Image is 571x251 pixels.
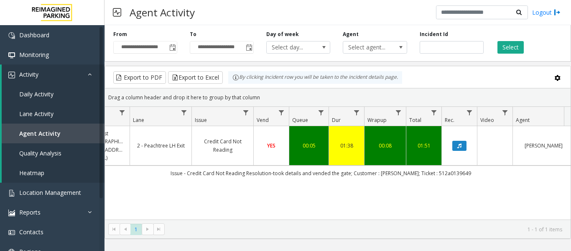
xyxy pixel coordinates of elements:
[267,142,275,149] span: YES
[8,52,15,59] img: 'icon'
[393,107,404,118] a: Wrapup Filter Menu
[276,107,287,118] a: Vend Filter Menu
[266,31,299,38] label: Day of week
[85,129,125,162] a: 1st [DEMOGRAPHIC_DATA], [STREET_ADDRESS] (L)
[294,142,324,150] a: 00:05
[2,84,105,104] a: Daily Activity
[8,190,15,197] img: 'icon'
[19,208,41,216] span: Reports
[113,31,127,38] label: From
[2,163,105,183] a: Heatmap
[19,31,49,39] span: Dashboard
[240,107,252,118] a: Issue Filter Menu
[168,41,177,53] span: Toggle popup
[411,142,436,150] a: 01:51
[2,65,105,84] a: Activity
[19,169,44,177] span: Heatmap
[244,41,253,53] span: Toggle popup
[500,107,511,118] a: Video Filter Menu
[19,228,43,236] span: Contacts
[19,129,61,137] span: Agent Activity
[19,189,81,197] span: Location Management
[8,229,15,236] img: 'icon'
[113,71,166,84] button: Export to PDF
[8,32,15,39] img: 'icon'
[117,107,128,118] a: Location Filter Menu
[19,110,54,118] span: Lane Activity
[2,124,105,143] a: Agent Activity
[170,226,562,233] kendo-pager-info: 1 - 1 of 1 items
[130,224,142,235] span: Page 1
[409,116,421,124] span: Total
[428,107,440,118] a: Total Filter Menu
[19,90,54,98] span: Daily Activity
[228,71,402,84] div: By clicking Incident row you will be taken to the incident details page.
[480,116,494,124] span: Video
[370,142,401,150] a: 00:08
[332,116,341,124] span: Dur
[343,31,359,38] label: Agent
[292,116,308,124] span: Queue
[8,72,15,78] img: 'icon'
[113,2,121,23] img: pageIcon
[133,116,144,124] span: Lane
[190,31,196,38] label: To
[19,51,49,59] span: Monitoring
[178,107,190,118] a: Lane Filter Menu
[518,142,569,150] a: [PERSON_NAME]
[259,142,284,150] a: YES
[19,149,61,157] span: Quality Analysis
[343,41,394,53] span: Select agent...
[445,116,454,124] span: Rec.
[334,142,359,150] a: 01:38
[2,104,105,124] a: Lane Activity
[257,116,269,124] span: Vend
[516,116,530,124] span: Agent
[232,74,239,81] img: infoIcon.svg
[8,210,15,216] img: 'icon'
[135,142,186,150] a: 2 - Peachtree LH Exit
[497,41,524,54] button: Select
[19,70,38,78] span: Activity
[168,71,223,84] button: Export to Excel
[554,8,561,17] img: logout
[367,116,387,124] span: Wrapup
[420,31,448,38] label: Incident Id
[125,2,199,23] h3: Agent Activity
[195,116,207,124] span: Issue
[351,107,362,118] a: Dur Filter Menu
[316,107,327,118] a: Queue Filter Menu
[2,143,105,163] a: Quality Analysis
[105,107,571,220] div: Data table
[464,107,475,118] a: Rec. Filter Menu
[532,8,561,17] a: Logout
[197,137,248,153] a: Credit Card Not Reading
[267,41,317,53] span: Select day...
[105,90,571,105] div: Drag a column header and drop it here to group by that column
